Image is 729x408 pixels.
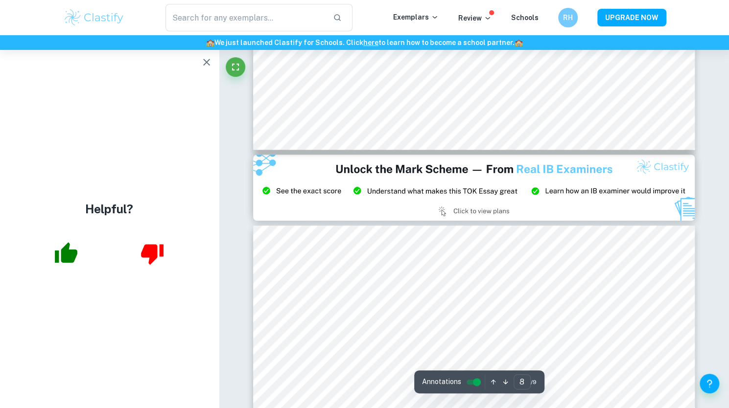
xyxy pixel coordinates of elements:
span: Annotations [422,377,461,387]
h4: Helpful? [85,200,133,218]
span: 🏫 [206,39,214,46]
img: Clastify logo [63,8,125,27]
p: Review [458,13,492,23]
button: Fullscreen [226,57,245,77]
h6: RH [562,12,573,23]
img: Ad [253,155,695,221]
a: Schools [511,14,539,22]
input: Search for any exemplars... [165,4,326,31]
span: / 9 [531,378,537,386]
button: RH [558,8,578,27]
h6: We just launched Clastify for Schools. Click to learn how to become a school partner. [2,37,727,48]
button: UPGRADE NOW [597,9,666,26]
span: 🏫 [515,39,523,46]
a: here [363,39,378,46]
button: Help and Feedback [700,374,719,393]
p: Exemplars [393,12,439,23]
